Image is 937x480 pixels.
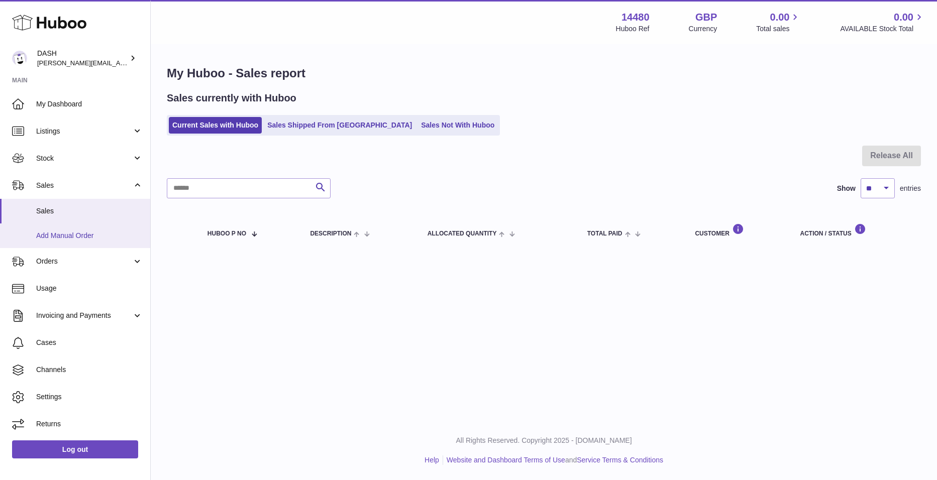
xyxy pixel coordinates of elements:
span: Invoicing and Payments [36,311,132,320]
span: Huboo P no [207,230,246,237]
img: penny@dash-water.com [12,51,27,66]
span: AVAILABLE Stock Total [840,24,925,34]
span: Description [310,230,351,237]
span: [PERSON_NAME][EMAIL_ADDRESS][DOMAIN_NAME] [37,59,201,67]
div: Huboo Ref [616,24,650,34]
h2: Sales currently with Huboo [167,91,296,105]
a: Website and Dashboard Terms of Use [447,456,565,464]
a: Sales Shipped From [GEOGRAPHIC_DATA] [264,117,415,134]
span: Usage [36,284,143,293]
span: Total paid [587,230,622,237]
div: Action / Status [800,223,911,237]
a: Help [425,456,439,464]
div: Currency [689,24,717,34]
span: Total sales [756,24,801,34]
div: Customer [695,223,780,237]
span: 0.00 [770,11,790,24]
a: Current Sales with Huboo [169,117,262,134]
a: 0.00 AVAILABLE Stock Total [840,11,925,34]
span: entries [900,184,921,193]
a: Log out [12,440,138,458]
h1: My Huboo - Sales report [167,65,921,81]
span: Orders [36,257,132,266]
span: ALLOCATED Quantity [428,230,497,237]
span: My Dashboard [36,99,143,109]
strong: GBP [695,11,717,24]
a: 0.00 Total sales [756,11,801,34]
span: Listings [36,127,132,136]
span: Sales [36,206,143,216]
span: Settings [36,392,143,402]
div: DASH [37,49,128,68]
span: Stock [36,154,132,163]
a: Service Terms & Conditions [577,456,663,464]
span: Sales [36,181,132,190]
span: 0.00 [894,11,913,24]
a: Sales Not With Huboo [418,117,498,134]
span: Channels [36,365,143,375]
span: Cases [36,338,143,347]
strong: 14480 [621,11,650,24]
span: Add Manual Order [36,231,143,241]
label: Show [837,184,856,193]
span: Returns [36,419,143,429]
p: All Rights Reserved. Copyright 2025 - [DOMAIN_NAME] [159,436,929,445]
li: and [443,455,663,465]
